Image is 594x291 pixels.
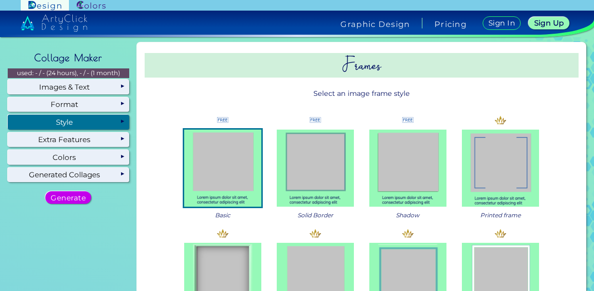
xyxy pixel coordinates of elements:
[402,227,414,239] img: icon_premium_gold.svg
[21,14,87,32] img: artyclick_design_logo_white_combined_path.svg
[8,79,129,94] div: Images & Text
[480,211,521,220] span: Printed frame
[340,20,410,28] h4: Graphic Design
[8,168,129,182] div: Generated Collages
[8,132,129,147] div: Extra Features
[277,130,354,207] img: frame_outline.jpg
[495,227,506,239] img: icon_premium_gold.svg
[145,85,579,103] p: Select an image frame style
[53,194,84,201] h5: Generate
[485,17,519,29] a: Sign In
[396,211,419,220] span: Shadow
[184,130,261,207] img: frame_none.jpg
[490,20,514,26] h5: Sign In
[77,1,106,10] img: ArtyClick Colors logo
[462,130,539,207] img: frame_top_frame.jpg
[215,211,230,220] span: Basic
[217,114,229,126] img: icon_free.svg
[297,211,333,220] span: Solid Border
[8,68,129,78] p: used: - / - (24 hours), - / - (1 month)
[310,227,321,239] img: icon_premium_gold.svg
[8,97,129,112] div: Format
[434,20,467,28] a: Pricing
[29,47,108,68] h2: Collage Maker
[402,114,414,126] img: icon_free.svg
[217,227,229,239] img: icon_premium_gold.svg
[8,115,129,129] div: Style
[145,53,579,78] h2: Frames
[369,130,446,207] img: frame_shadow.jpg
[531,17,567,29] a: Sign Up
[310,114,321,126] img: icon_free.svg
[495,114,506,126] img: icon_premium_gold.svg
[536,20,563,26] h5: Sign Up
[8,150,129,164] div: Colors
